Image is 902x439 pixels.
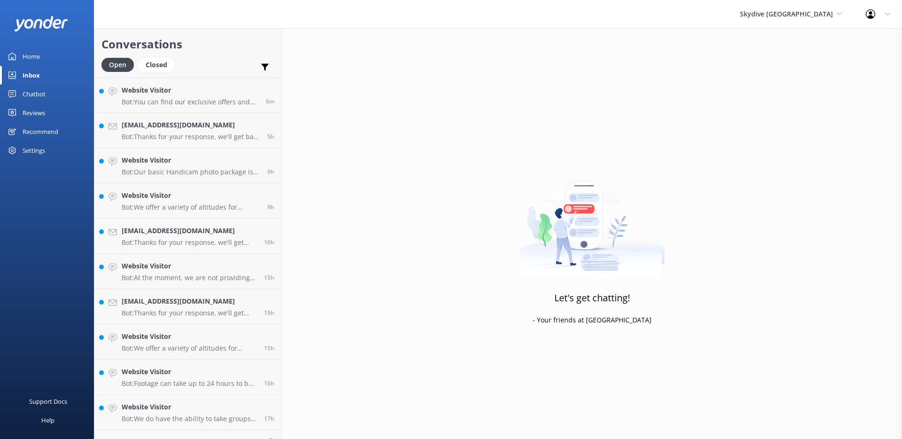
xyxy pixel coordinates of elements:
[122,238,257,247] p: Bot: Thanks for your response, we'll get back to you as soon as we can during opening hours.
[94,183,281,219] a: Website VisitorBot:We offer a variety of altitudes for skydiving, with all dropzones providing ju...
[122,203,260,212] p: Bot: We offer a variety of altitudes for skydiving, with all dropzones providing jumps up to 15,0...
[122,415,257,423] p: Bot: We do have the ability to take groups on the same plane, but group sizes can vary depending ...
[23,47,40,66] div: Home
[267,168,274,176] span: Sep 22 2025 11:11pm (UTC +10:00) Australia/Brisbane
[264,415,274,423] span: Sep 22 2025 03:10pm (UTC +10:00) Australia/Brisbane
[23,141,45,160] div: Settings
[267,133,274,141] span: Sep 23 2025 03:22am (UTC +10:00) Australia/Brisbane
[23,66,40,85] div: Inbox
[122,331,257,342] h4: Website Visitor
[94,395,281,430] a: Website VisitorBot:We do have the ability to take groups on the same plane, but group sizes can v...
[94,324,281,360] a: Website VisitorBot:We offer a variety of altitudes for skydiving, with all dropzones providing ju...
[122,190,260,201] h4: Website Visitor
[122,226,257,236] h4: [EMAIL_ADDRESS][DOMAIN_NAME]
[94,78,281,113] a: Website VisitorBot:You can find our exclusive offers and current deals by visiting our specials p...
[122,155,260,165] h4: Website Visitor
[533,315,652,325] p: - Your friends at [GEOGRAPHIC_DATA]
[94,219,281,254] a: [EMAIL_ADDRESS][DOMAIN_NAME]Bot:Thanks for your response, we'll get back to you as soon as we can...
[94,113,281,148] a: [EMAIL_ADDRESS][DOMAIN_NAME]Bot:Thanks for your response, we'll get back to you as soon as we can...
[14,16,68,31] img: yonder-white-logo.png
[139,58,174,72] div: Closed
[29,392,67,411] div: Support Docs
[122,168,260,176] p: Bot: Our basic Handicam photo package is $129 per person and includes photos of your entire exper...
[23,85,46,103] div: Chatbot
[264,379,274,387] span: Sep 22 2025 04:19pm (UTC +10:00) Australia/Brisbane
[264,309,274,317] span: Sep 22 2025 05:39pm (UTC +10:00) Australia/Brisbane
[122,309,257,317] p: Bot: Thanks for your response, we'll get back to you as soon as we can during opening hours.
[122,402,257,412] h4: Website Visitor
[94,360,281,395] a: Website VisitorBot:Footage can take up to 24 hours to be ready. If it has been more than 24 hours...
[264,344,274,352] span: Sep 22 2025 05:38pm (UTC +10:00) Australia/Brisbane
[122,274,257,282] p: Bot: At the moment, we are not providing jumpsuits due to hygiene reasons. It is recommended to w...
[41,411,54,430] div: Help
[94,254,281,289] a: Website VisitorBot:At the moment, we are not providing jumpsuits due to hygiene reasons. It is re...
[122,120,260,130] h4: [EMAIL_ADDRESS][DOMAIN_NAME]
[101,35,274,53] h2: Conversations
[122,379,257,388] p: Bot: Footage can take up to 24 hours to be ready. If it has been more than 24 hours since your sk...
[23,122,58,141] div: Recommend
[139,59,179,70] a: Closed
[520,161,665,278] img: artwork of a man stealing a conversation from at giant smartphone
[740,9,833,18] span: Skydive [GEOGRAPHIC_DATA]
[554,290,630,306] h3: Let's get chatting!
[122,98,259,106] p: Bot: You can find our exclusive offers and current deals by visiting our specials page at [URL][D...
[122,133,260,141] p: Bot: Thanks for your response, we'll get back to you as soon as we can during opening hours.
[122,344,257,353] p: Bot: We offer a variety of altitudes for skydiving, with all dropzones providing jumps up to 15,0...
[101,59,139,70] a: Open
[23,103,45,122] div: Reviews
[122,296,257,306] h4: [EMAIL_ADDRESS][DOMAIN_NAME]
[266,97,274,105] span: Sep 23 2025 08:38am (UTC +10:00) Australia/Brisbane
[264,238,274,246] span: Sep 22 2025 10:01pm (UTC +10:00) Australia/Brisbane
[122,261,257,271] h4: Website Visitor
[122,367,257,377] h4: Website Visitor
[94,289,281,324] a: [EMAIL_ADDRESS][DOMAIN_NAME]Bot:Thanks for your response, we'll get back to you as soon as we can...
[264,274,274,282] span: Sep 22 2025 05:43pm (UTC +10:00) Australia/Brisbane
[101,58,134,72] div: Open
[122,85,259,95] h4: Website Visitor
[267,203,274,211] span: Sep 22 2025 10:47pm (UTC +10:00) Australia/Brisbane
[94,148,281,183] a: Website VisitorBot:Our basic Handicam photo package is $129 per person and includes photos of you...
